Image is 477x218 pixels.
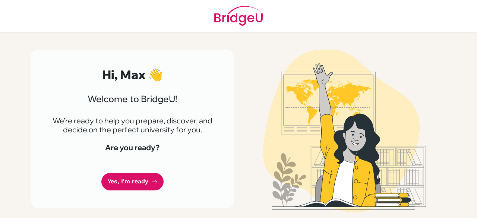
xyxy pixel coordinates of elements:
[48,67,216,82] h2: Hi, Max 👋
[48,116,216,134] p: We're ready to help you prepare, discover, and decide on the perfect university for you.
[48,143,216,152] h4: Are you ready?
[101,173,164,190] a: Yes, I'm ready
[48,94,216,104] h3: Welcome to BridgeU!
